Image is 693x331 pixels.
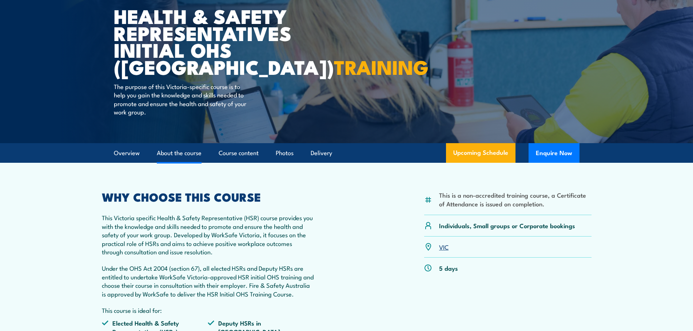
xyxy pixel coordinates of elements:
[311,144,332,163] a: Delivery
[439,191,592,208] li: This is a non-accredited training course, a Certificate of Attendance is issued on completion.
[102,264,314,298] p: Under the OHS Act 2004 (section 67), all elected HSRs and Deputy HSRs are entitled to undertake W...
[114,7,294,75] h1: Health & Safety Representatives Initial OHS ([GEOGRAPHIC_DATA])
[102,191,314,202] h2: WHY CHOOSE THIS COURSE
[219,144,259,163] a: Course content
[439,264,458,272] p: 5 days
[276,144,294,163] a: Photos
[102,306,314,314] p: This course is ideal for:
[334,51,429,81] strong: TRAINING
[529,143,580,163] button: Enquire Now
[439,221,575,230] p: Individuals, Small groups or Corporate bookings
[102,213,314,256] p: This Victoria specific Health & Safety Representative (HSR) course provides you with the knowledg...
[439,242,449,251] a: VIC
[114,144,140,163] a: Overview
[446,143,515,163] a: Upcoming Schedule
[114,82,247,116] p: The purpose of this Victoria-specific course is to help you gain the knowledge and skills needed ...
[157,144,202,163] a: About the course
